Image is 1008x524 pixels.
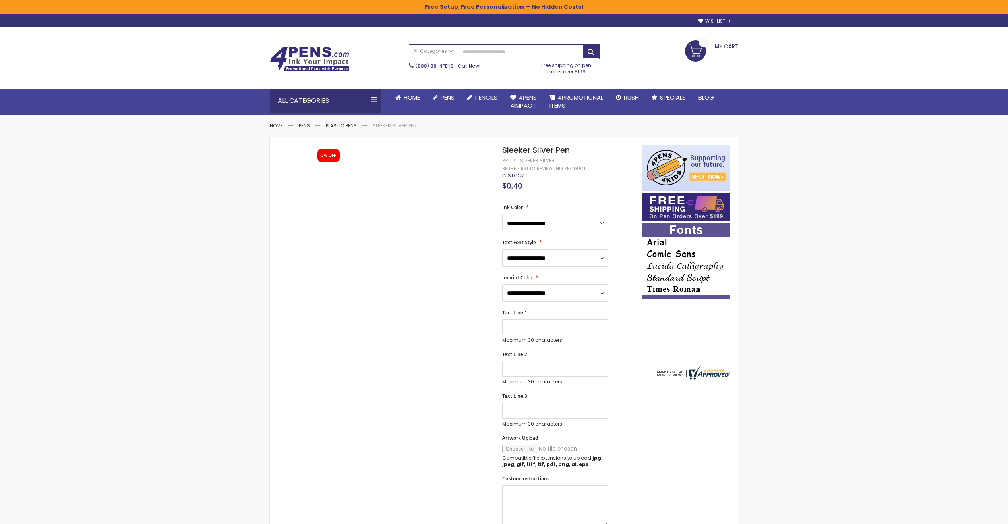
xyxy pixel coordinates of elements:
[321,153,336,158] div: 5% OFF
[373,123,416,129] li: Sleeker Silver Pen
[389,89,426,106] a: Home
[698,93,714,102] span: Blog
[461,89,504,106] a: Pencils
[413,48,453,54] span: All Categories
[642,145,730,191] img: 4pens 4 kids
[502,180,522,191] span: $0.40
[404,93,420,102] span: Home
[426,89,461,106] a: Pens
[475,93,497,102] span: Pencils
[502,475,549,482] span: Custom Instructions
[416,63,480,69] span: - Call Now!
[660,93,686,102] span: Specials
[692,89,720,106] a: Blog
[502,435,538,441] span: Artwork Upload
[549,93,603,110] span: 4PROMOTIONAL ITEMS
[416,63,454,69] a: (888) 88-4PENS
[502,351,527,358] span: Text Line 2
[502,309,527,316] span: Text Line 1
[270,89,381,113] div: All Categories
[543,89,609,115] a: 4PROMOTIONALITEMS
[270,46,349,72] img: 4Pens Custom Pens and Promotional Products
[502,455,608,468] p: Compatible file extensions to upload:
[645,89,692,106] a: Specials
[698,18,730,24] a: Wishlist
[299,122,310,129] a: Pens
[942,503,1008,524] iframe: Google Customer Reviews
[409,45,457,58] a: All Categories
[502,157,517,164] strong: SKU
[502,239,536,246] span: Text Font Style
[504,89,543,115] a: 4Pens4impact
[270,122,283,129] a: Home
[624,93,639,102] span: Rush
[655,366,730,380] img: 4pens.com widget logo
[502,144,570,156] span: Sleeker Silver Pen
[502,204,523,211] span: Ink Color
[502,393,527,399] span: Text Line 3
[502,455,602,468] strong: jpg, jpeg, gif, tiff, tif, pdf, png, ai, eps
[642,223,730,299] img: font-personalization-examples
[533,59,600,75] div: Free shipping on pen orders over $199
[520,158,555,164] div: Sleeker Silver
[609,89,645,106] a: Rush
[441,93,455,102] span: Pens
[655,374,730,381] a: 4pens.com certificate URL
[326,122,357,129] a: Plastic Pens
[502,173,524,179] div: Availability
[510,93,537,110] span: 4Pens 4impact
[502,421,608,427] p: Maximum 30 characters
[502,172,524,179] span: In stock
[502,337,608,343] p: Maximum 30 characters
[502,379,608,385] p: Maximum 30 characters
[502,274,532,281] span: Imprint Color
[642,193,730,221] img: Free shipping on orders over $199
[502,166,586,171] a: Be the first to review this product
